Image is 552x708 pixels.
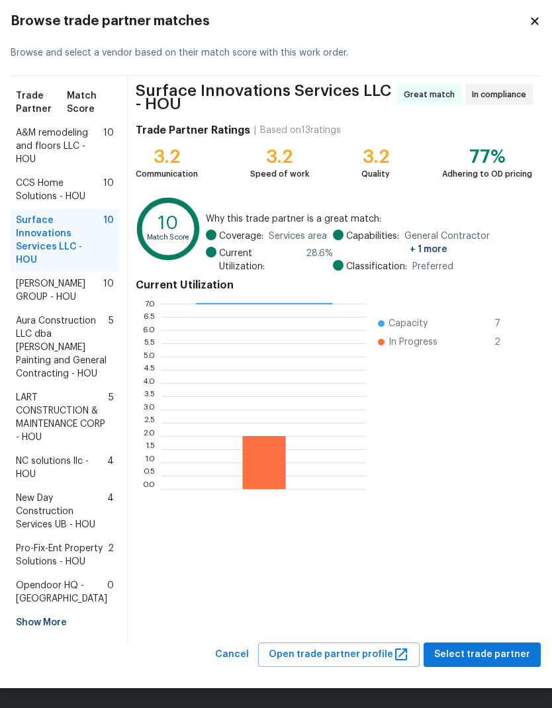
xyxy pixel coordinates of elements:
span: 7 [494,317,516,330]
text: 5.0 [143,353,155,361]
div: Based on 13 ratings [260,124,341,137]
text: 6.0 [142,326,155,334]
div: Browse and select a vendor based on their match score with this work order. [11,30,541,76]
div: Speed of work [250,167,309,181]
span: 0 [107,579,114,605]
span: A&M remodeling and floors LLC - HOU [16,126,103,166]
span: New Day Construction Services UB - HOU [16,492,107,531]
span: Select trade partner [434,646,530,663]
text: 1.0 [144,459,155,466]
span: 28.6 % [306,247,333,273]
span: Classification: [346,260,407,273]
text: Match Score [146,234,189,242]
button: Select trade partner [424,642,541,667]
span: Open trade partner profile [269,646,409,663]
span: 10 [103,177,114,203]
div: | [250,124,260,137]
span: Capacity [389,317,428,330]
span: Trade Partner [16,89,68,116]
span: Match Score [67,89,113,116]
div: 3.2 [136,150,198,163]
span: Services area [269,230,327,243]
button: Cancel [210,642,254,667]
text: 0.0 [142,485,155,493]
span: Capabilities: [346,230,399,256]
span: 5 [109,391,114,444]
span: 4 [107,455,114,481]
span: 2 [108,542,114,568]
span: 10 [103,277,114,304]
text: 3.0 [143,406,155,414]
span: Preferred [412,260,453,273]
span: + 1 more [410,245,447,254]
text: 4.0 [142,379,155,387]
span: NC solutions llc - HOU [16,455,107,481]
span: Surface Innovations Services LLC - HOU [16,214,103,267]
text: 10 [158,214,178,232]
span: In Progress [389,335,437,349]
div: Quality [361,167,390,181]
span: 10 [103,126,114,166]
text: 2.5 [144,419,155,427]
span: 4 [107,492,114,531]
div: 3.2 [250,150,309,163]
span: In compliance [472,88,531,101]
text: 2.0 [143,432,155,440]
span: Great match [404,88,460,101]
h4: Trade Partner Ratings [136,124,250,137]
div: Adhering to OD pricing [442,167,532,181]
h4: Current Utilization [136,279,533,292]
div: 3.2 [361,150,390,163]
text: 0.5 [143,472,155,480]
div: Communication [136,167,198,181]
div: Show More [11,611,119,635]
span: Why this trade partner is a great match: [206,212,532,226]
span: 2 [494,335,516,349]
text: 4.5 [143,366,155,374]
span: 10 [103,214,114,267]
span: Aura Construction LLC dba [PERSON_NAME] Painting and General Contracting - HOU [16,314,109,380]
span: General Contractor [404,230,533,256]
text: 1.5 [145,445,155,453]
span: 5 [109,314,114,380]
text: 5.5 [144,339,155,347]
text: 7.0 [144,300,155,308]
span: Surface Innovations Services LLC - HOU [136,84,393,111]
text: 6.5 [143,313,155,321]
span: Pro-Fix-Ent Property Solutions - HOU [16,542,108,568]
span: [PERSON_NAME] GROUP - HOU [16,277,103,304]
div: 77% [442,150,532,163]
text: 3.5 [144,392,155,400]
span: Opendoor HQ - [GEOGRAPHIC_DATA] [16,579,107,605]
span: Current Utilization: [219,247,300,273]
span: Coverage: [219,230,263,243]
span: Cancel [215,646,249,663]
h2: Browse trade partner matches [11,15,529,28]
span: LART CONSTRUCTION & MAINTENANCE CORP - HOU [16,391,109,444]
button: Open trade partner profile [258,642,420,667]
span: CCS Home Solutions - HOU [16,177,103,203]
